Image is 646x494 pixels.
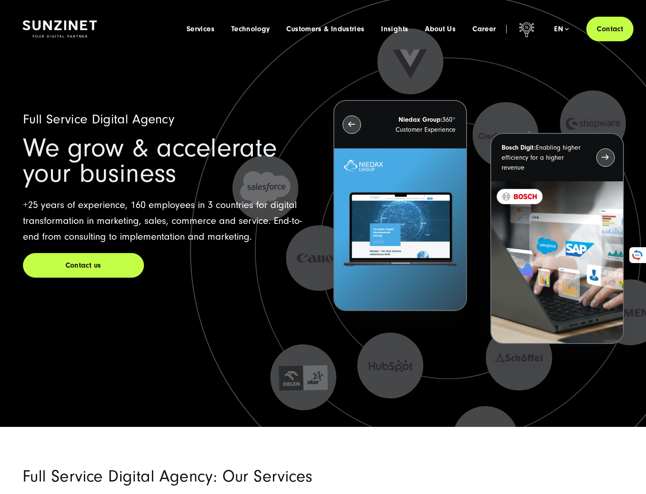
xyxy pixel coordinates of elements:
[187,25,214,33] a: Services
[381,25,408,33] a: Insights
[490,133,624,344] button: Bosch Digit:Enabling higher efficiency for a higher revenue recent-project_BOSCH_2024-03
[23,197,313,245] p: +25 years of experience, 160 employees in 3 countries for digital transformation in marketing, sa...
[286,25,364,33] a: Customers & Industries
[586,17,633,41] a: Contact
[502,143,581,173] p: Enabling higher efficiency for a higher revenue
[23,112,175,127] span: Full Service Digital Agency
[554,25,569,33] div: en
[333,100,467,311] button: Niedax Group:360° Customer Experience Letztes Projekt von Niedax. Ein Laptop auf dem die Niedax W...
[231,25,270,33] a: Technology
[399,116,442,123] strong: Niedax Group:
[376,115,456,135] p: 360° Customer Experience
[23,469,419,484] h2: Full Service Digital Agency: Our Services
[23,133,277,188] span: We grow & accelerate your business
[334,148,466,311] img: Letztes Projekt von Niedax. Ein Laptop auf dem die Niedax Website geöffnet ist, auf blauem Hinter...
[23,20,97,38] img: SUNZINET Full Service Digital Agentur
[23,253,144,278] a: Contact us
[491,181,623,344] img: recent-project_BOSCH_2024-03
[425,25,456,33] a: About Us
[472,25,496,33] a: Career
[502,144,536,151] strong: Bosch Digit:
